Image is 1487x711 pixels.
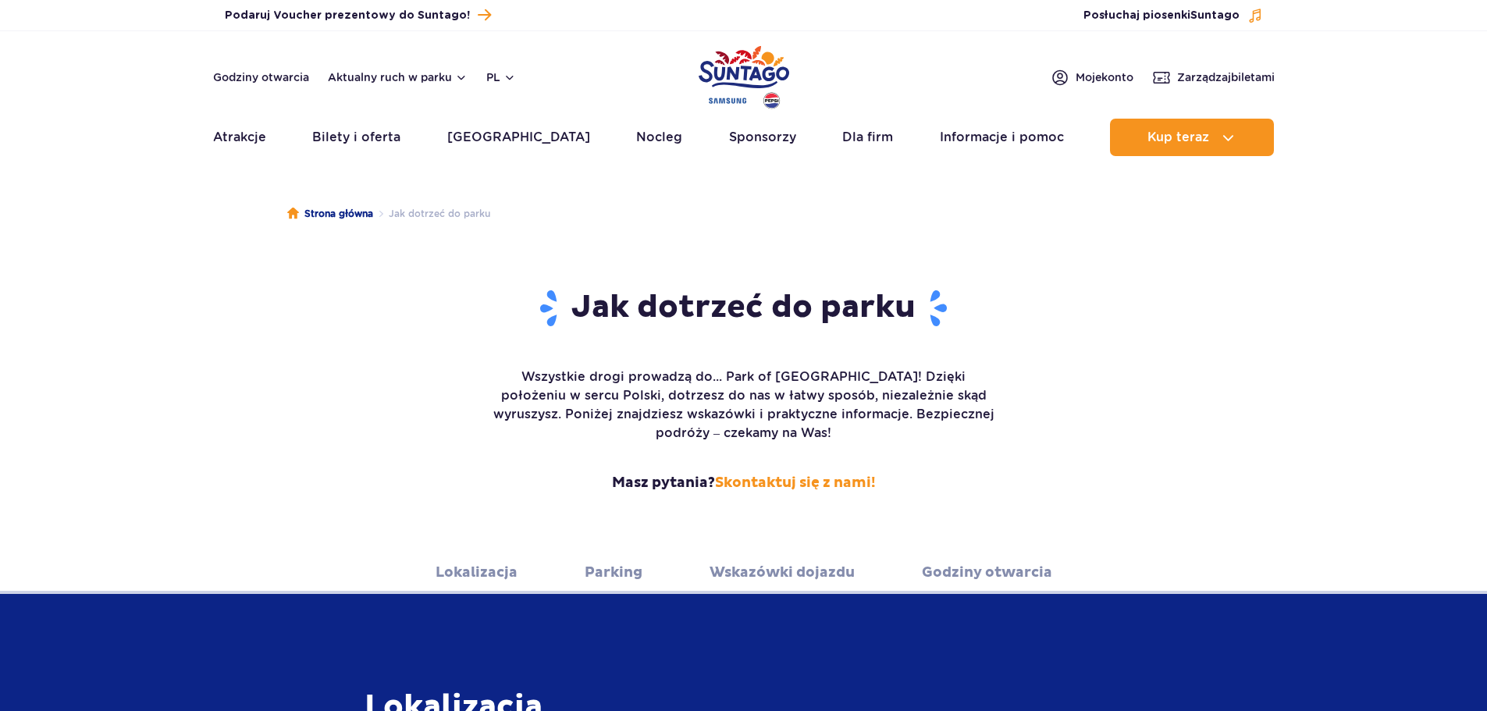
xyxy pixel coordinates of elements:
[436,551,518,594] a: Lokalizacja
[225,8,470,23] span: Podaruj Voucher prezentowy do Suntago!
[1083,8,1263,23] button: Posłuchaj piosenkiSuntago
[1190,10,1240,21] span: Suntago
[312,119,400,156] a: Bilety i oferta
[213,119,266,156] a: Atrakcje
[1051,68,1133,87] a: Mojekonto
[1177,69,1275,85] span: Zarządzaj biletami
[585,551,642,594] a: Parking
[490,474,998,492] strong: Masz pytania?
[287,206,373,222] a: Strona główna
[213,69,309,85] a: Godziny otwarcia
[1110,119,1274,156] button: Kup teraz
[842,119,893,156] a: Dla firm
[715,474,876,492] a: Skontaktuj się z nami!
[373,206,490,222] li: Jak dotrzeć do parku
[922,551,1052,594] a: Godziny otwarcia
[1147,130,1209,144] span: Kup teraz
[710,551,855,594] a: Wskazówki dojazdu
[1152,68,1275,87] a: Zarządzajbiletami
[1076,69,1133,85] span: Moje konto
[490,368,998,443] p: Wszystkie drogi prowadzą do... Park of [GEOGRAPHIC_DATA]! Dzięki położeniu w sercu Polski, dotrze...
[940,119,1064,156] a: Informacje i pomoc
[636,119,682,156] a: Nocleg
[729,119,796,156] a: Sponsorzy
[486,69,516,85] button: pl
[447,119,590,156] a: [GEOGRAPHIC_DATA]
[225,5,491,26] a: Podaruj Voucher prezentowy do Suntago!
[328,71,468,84] button: Aktualny ruch w parku
[1083,8,1240,23] span: Posłuchaj piosenki
[490,288,998,329] h1: Jak dotrzeć do parku
[699,39,789,111] a: Park of Poland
